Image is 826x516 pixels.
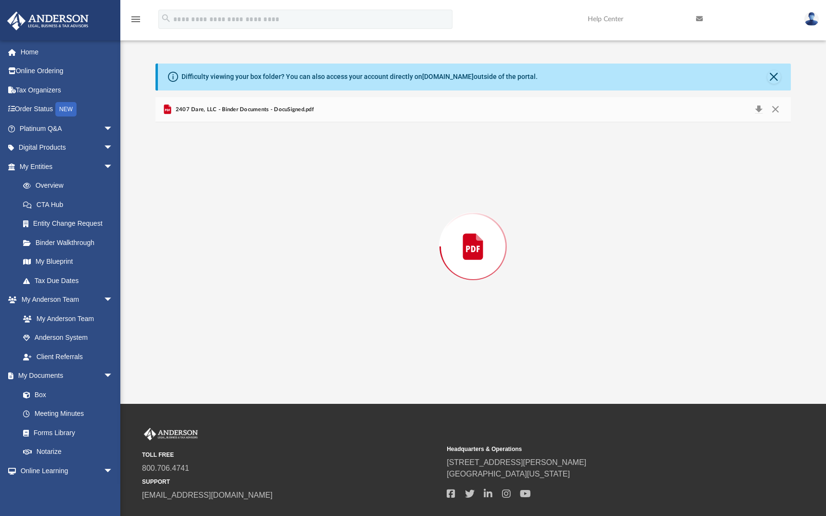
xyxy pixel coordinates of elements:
[7,461,123,480] a: Online Learningarrow_drop_down
[7,80,128,100] a: Tax Organizers
[422,73,474,80] a: [DOMAIN_NAME]
[7,42,128,62] a: Home
[13,480,123,500] a: Courses
[13,328,123,348] a: Anderson System
[142,477,440,486] small: SUPPORT
[13,347,123,366] a: Client Referrals
[103,366,123,386] span: arrow_drop_down
[161,13,171,24] i: search
[13,214,128,233] a: Entity Change Request
[13,233,128,252] a: Binder Walkthrough
[13,404,123,424] a: Meeting Minutes
[142,451,440,459] small: TOLL FREE
[55,102,77,116] div: NEW
[13,385,118,404] a: Box
[13,176,128,195] a: Overview
[447,445,745,453] small: Headquarters & Operations
[103,138,123,158] span: arrow_drop_down
[103,461,123,481] span: arrow_drop_down
[7,290,123,310] a: My Anderson Teamarrow_drop_down
[750,103,767,116] button: Download
[13,423,118,442] a: Forms Library
[7,366,123,386] a: My Documentsarrow_drop_down
[767,70,781,84] button: Close
[7,62,128,81] a: Online Ordering
[13,309,118,328] a: My Anderson Team
[155,97,790,371] div: Preview
[181,72,538,82] div: Difficulty viewing your box folder? You can also access your account directly on outside of the p...
[13,271,128,290] a: Tax Due Dates
[130,13,142,25] i: menu
[7,119,128,138] a: Platinum Q&Aarrow_drop_down
[13,195,128,214] a: CTA Hub
[447,458,586,466] a: [STREET_ADDRESS][PERSON_NAME]
[7,157,128,176] a: My Entitiesarrow_drop_down
[103,290,123,310] span: arrow_drop_down
[447,470,570,478] a: [GEOGRAPHIC_DATA][US_STATE]
[103,119,123,139] span: arrow_drop_down
[767,103,784,116] button: Close
[13,252,123,271] a: My Blueprint
[4,12,91,30] img: Anderson Advisors Platinum Portal
[7,100,128,119] a: Order StatusNEW
[130,18,142,25] a: menu
[103,157,123,177] span: arrow_drop_down
[804,12,819,26] img: User Pic
[13,442,123,462] a: Notarize
[142,491,272,499] a: [EMAIL_ADDRESS][DOMAIN_NAME]
[173,105,314,114] span: 2407 Dare, LLC - Binder Documents - DocuSigned.pdf
[142,464,189,472] a: 800.706.4741
[7,138,128,157] a: Digital Productsarrow_drop_down
[142,428,200,440] img: Anderson Advisors Platinum Portal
